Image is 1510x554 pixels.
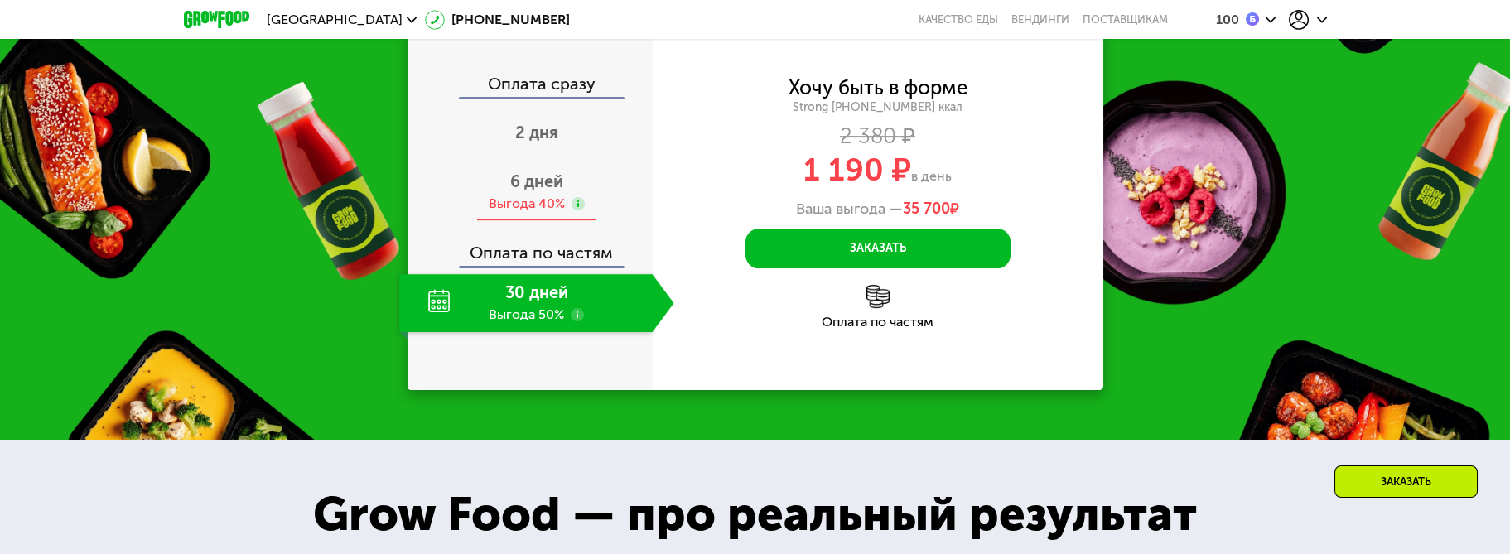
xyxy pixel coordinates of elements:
span: [GEOGRAPHIC_DATA] [267,13,403,26]
div: 2 380 ₽ [653,128,1103,146]
div: Оплата по частям [653,316,1103,329]
div: Хочу быть в форме [789,79,967,97]
div: Выгода 40% [489,195,565,213]
div: Strong [PHONE_NUMBER] ккал [653,100,1103,115]
a: [PHONE_NUMBER] [425,10,570,30]
a: Вендинги [1011,13,1069,26]
div: Оплата сразу [409,75,653,97]
span: ₽ [903,200,959,219]
div: 100 [1216,13,1239,26]
span: 1 190 ₽ [803,151,911,189]
a: Качество еды [919,13,998,26]
span: 6 дней [510,171,563,191]
span: 35 700 [903,200,950,218]
div: поставщикам [1083,13,1168,26]
div: Grow Food — про реальный результат [279,479,1230,551]
div: Ваша выгода — [653,200,1103,219]
img: l6xcnZfty9opOoJh.png [866,285,890,308]
span: в день [911,168,952,184]
span: 2 дня [515,123,558,142]
button: Заказать [745,229,1011,268]
div: Заказать [1334,465,1478,498]
div: Оплата по частям [409,228,653,266]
